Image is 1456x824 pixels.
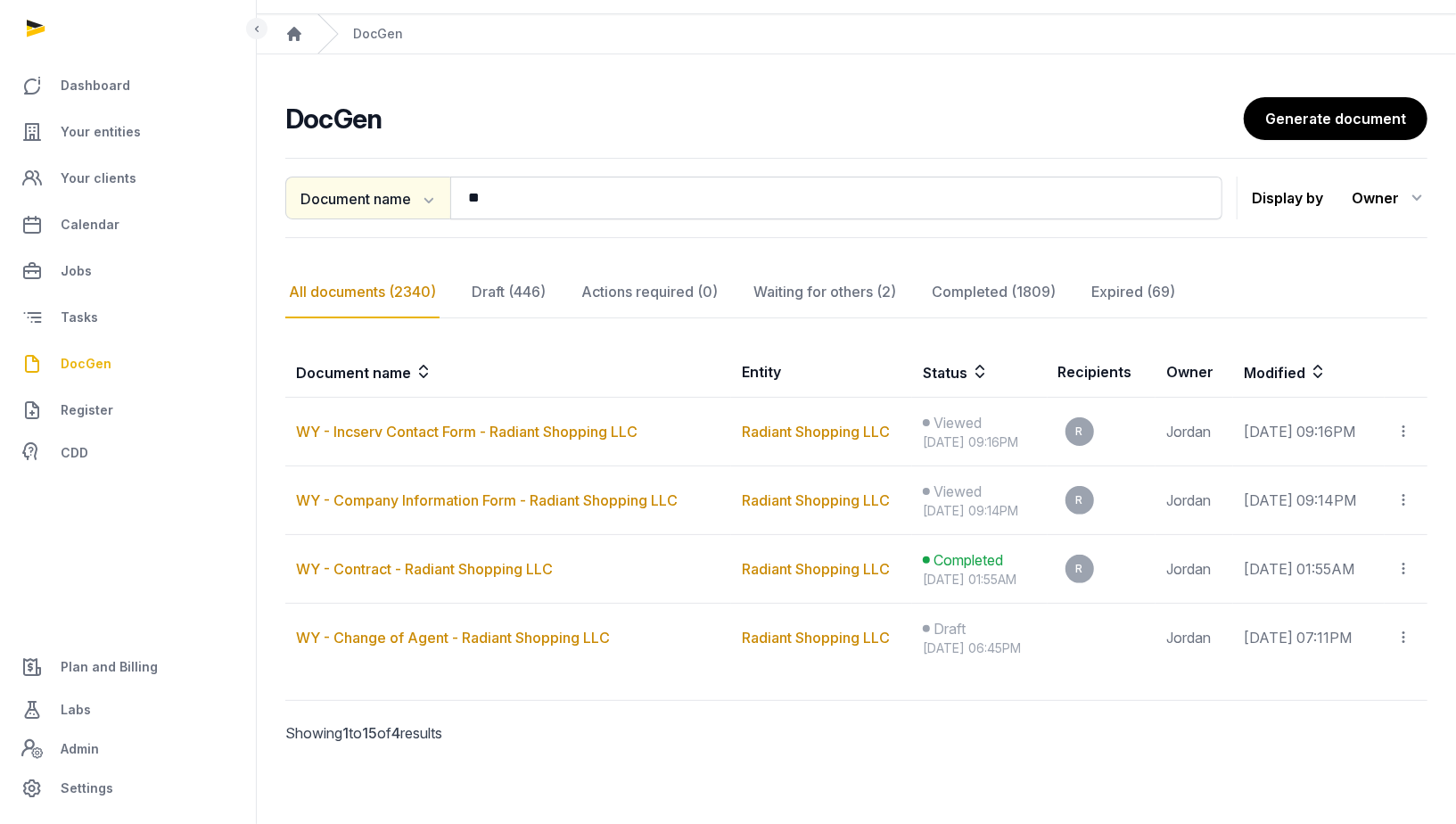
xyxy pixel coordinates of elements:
a: Your entities [14,111,242,153]
span: Jobs [61,260,92,282]
th: Owner [1156,347,1233,398]
p: Display by [1252,184,1323,212]
span: CDD [61,442,88,464]
span: Viewed [934,481,982,502]
h2: DocGen [285,103,1244,135]
span: 4 [391,724,400,742]
a: Register [14,389,242,432]
a: DocGen [14,342,242,385]
td: Jordan [1156,604,1233,672]
a: Admin [14,731,242,767]
span: Admin [61,738,99,760]
a: WY - Company Information Form - Radiant Shopping LLC [296,491,678,509]
span: Completed [934,549,1003,571]
td: Jordan [1156,535,1233,604]
span: 15 [362,724,377,742]
a: Plan and Billing [14,646,242,688]
th: Recipients [1048,347,1156,398]
span: Tasks [61,307,98,328]
div: Expired (69) [1088,267,1179,318]
div: Draft (446) [468,267,549,318]
div: [DATE] 06:45PM [923,639,1037,657]
button: Document name [285,177,450,219]
a: Radiant Shopping LLC [742,629,890,647]
div: Actions required (0) [578,267,721,318]
span: Draft [934,618,966,639]
span: Calendar [61,214,119,235]
a: Calendar [14,203,242,246]
div: DocGen [353,25,403,43]
span: Settings [61,778,113,799]
th: Document name [285,347,731,398]
a: WY - Contract - Radiant Shopping LLC [296,560,553,578]
div: Completed (1809) [928,267,1059,318]
div: Owner [1352,184,1427,212]
span: Your entities [61,121,141,143]
th: Modified [1233,347,1427,398]
span: Labs [61,699,91,721]
a: CDD [14,435,242,471]
span: Plan and Billing [61,656,158,678]
span: R [1076,426,1083,437]
th: Status [912,347,1048,398]
span: Viewed [934,412,982,433]
span: R [1076,495,1083,506]
span: Register [61,400,113,421]
a: WY - Change of Agent - Radiant Shopping LLC [296,629,610,647]
div: Waiting for others (2) [750,267,900,318]
td: [DATE] 09:16PM [1233,398,1385,466]
a: Generate document [1244,97,1427,140]
div: [DATE] 09:14PM [923,502,1037,520]
span: Your clients [61,168,136,189]
a: Radiant Shopping LLC [742,560,890,578]
a: Dashboard [14,64,242,107]
div: [DATE] 09:16PM [923,433,1037,451]
a: Radiant Shopping LLC [742,423,890,441]
a: Settings [14,767,242,810]
div: All documents (2340) [285,267,440,318]
span: Dashboard [61,75,130,96]
span: DocGen [61,353,111,375]
td: Jordan [1156,398,1233,466]
td: [DATE] 01:55AM [1233,535,1385,604]
a: WY - Incserv Contact Form - Radiant Shopping LLC [296,423,638,441]
a: Radiant Shopping LLC [742,491,890,509]
td: [DATE] 09:14PM [1233,466,1385,535]
span: R [1076,564,1083,574]
a: Tasks [14,296,242,339]
td: Jordan [1156,466,1233,535]
nav: Tabs [285,267,1427,318]
nav: Breadcrumb [257,14,1456,54]
a: Labs [14,688,242,731]
div: [DATE] 01:55AM [923,571,1037,589]
td: [DATE] 07:11PM [1233,604,1385,672]
a: Jobs [14,250,242,293]
span: 1 [342,724,349,742]
a: Your clients [14,157,242,200]
th: Entity [731,347,912,398]
p: Showing to of results [285,701,549,765]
